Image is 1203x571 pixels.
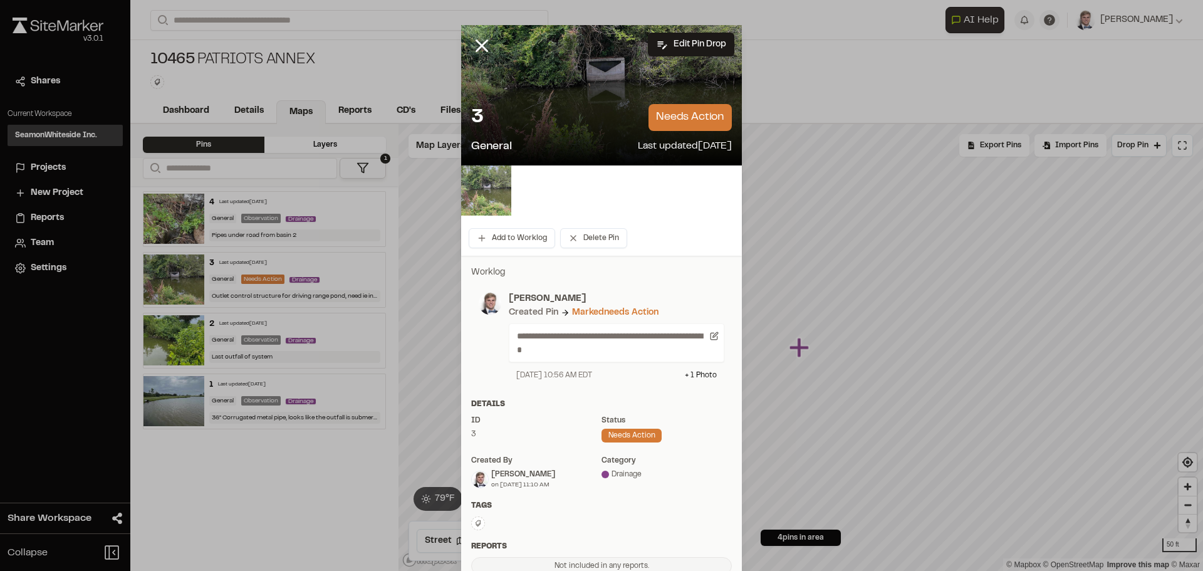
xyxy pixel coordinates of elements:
p: Worklog [471,266,732,280]
div: 3 [471,429,601,440]
p: Last updated [DATE] [638,139,732,155]
img: Robert Jeter [472,471,488,488]
button: Delete Pin [560,228,627,248]
div: Details [471,399,732,410]
p: needs action [648,104,732,131]
div: category [601,455,732,466]
p: [PERSON_NAME] [509,292,724,306]
div: Tags [471,500,732,511]
div: Status [601,415,732,426]
img: photo [479,292,501,315]
div: [DATE] 10:56 AM EDT [516,370,592,381]
div: Created Pin [509,306,558,320]
p: 3 [471,105,484,130]
p: General [471,139,512,155]
button: Edit Tags [471,516,485,530]
div: Drainage [601,469,732,480]
div: Created by [471,455,601,466]
div: Reports [471,541,732,552]
button: Add to Worklog [469,228,555,248]
div: needs action [601,429,662,443]
div: + 1 Photo [685,370,717,381]
div: ID [471,415,601,426]
div: on [DATE] 11:10 AM [491,480,555,490]
div: Marked needs action [572,306,659,320]
img: file [461,165,511,216]
div: [PERSON_NAME] [491,469,555,480]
